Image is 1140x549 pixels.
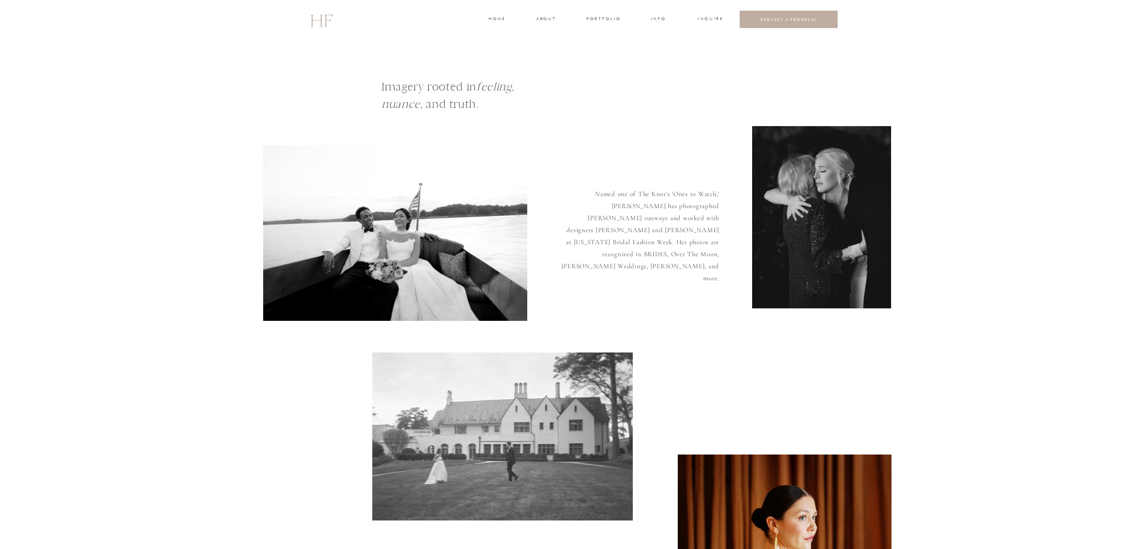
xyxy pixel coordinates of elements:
a: INQUIRE [698,16,722,24]
a: home [489,16,505,24]
i: nuance [382,97,420,111]
i: feeling [476,80,512,94]
p: [PERSON_NAME] is a Destination Fine Art Film Wedding Photographer based in the Southeast, serving... [331,45,810,73]
a: HF [310,7,332,33]
a: about [536,16,555,24]
h1: Imagery rooted in , , and truth. [382,78,622,131]
p: Named one of The Knot's 'Ones to Watch,' [PERSON_NAME] has photographed [PERSON_NAME] runways and... [561,188,719,280]
a: REQUEST A PROPOSAL [747,17,831,22]
a: portfolio [586,16,620,24]
a: INFO [650,16,667,24]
